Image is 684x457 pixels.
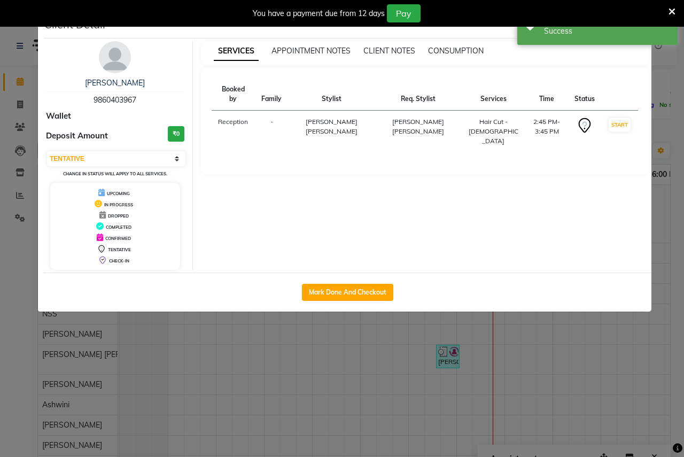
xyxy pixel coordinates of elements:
[168,126,184,142] h3: ₹0
[108,247,131,252] span: TENTATIVE
[609,118,631,131] button: START
[46,130,108,142] span: Deposit Amount
[212,111,255,153] td: Reception
[99,41,131,73] img: avatar
[212,78,255,111] th: Booked by
[392,118,444,135] span: [PERSON_NAME] [PERSON_NAME]
[525,78,568,111] th: Time
[63,171,167,176] small: Change in status will apply to all services.
[106,224,131,230] span: COMPLETED
[105,236,131,241] span: CONFIRMED
[363,46,415,56] span: CLIENT NOTES
[468,117,519,146] div: Hair Cut - [DEMOGRAPHIC_DATA]
[387,4,421,22] button: Pay
[104,202,133,207] span: IN PROGRESS
[288,78,375,111] th: Stylist
[271,46,351,56] span: APPOINTMENT NOTES
[302,284,393,301] button: Mark Done And Checkout
[109,258,129,264] span: CHECK-IN
[94,95,136,105] span: 9860403967
[255,111,288,153] td: -
[253,8,385,19] div: You have a payment due from 12 days
[214,42,259,61] span: SERVICES
[461,78,525,111] th: Services
[525,111,568,153] td: 2:45 PM-3:45 PM
[46,110,71,122] span: Wallet
[428,46,484,56] span: CONSUMPTION
[107,191,130,196] span: UPCOMING
[568,78,601,111] th: Status
[255,78,288,111] th: Family
[306,118,357,135] span: [PERSON_NAME] [PERSON_NAME]
[544,26,670,37] div: Success
[85,78,145,88] a: [PERSON_NAME]
[108,213,129,219] span: DROPPED
[375,78,461,111] th: Req. Stylist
